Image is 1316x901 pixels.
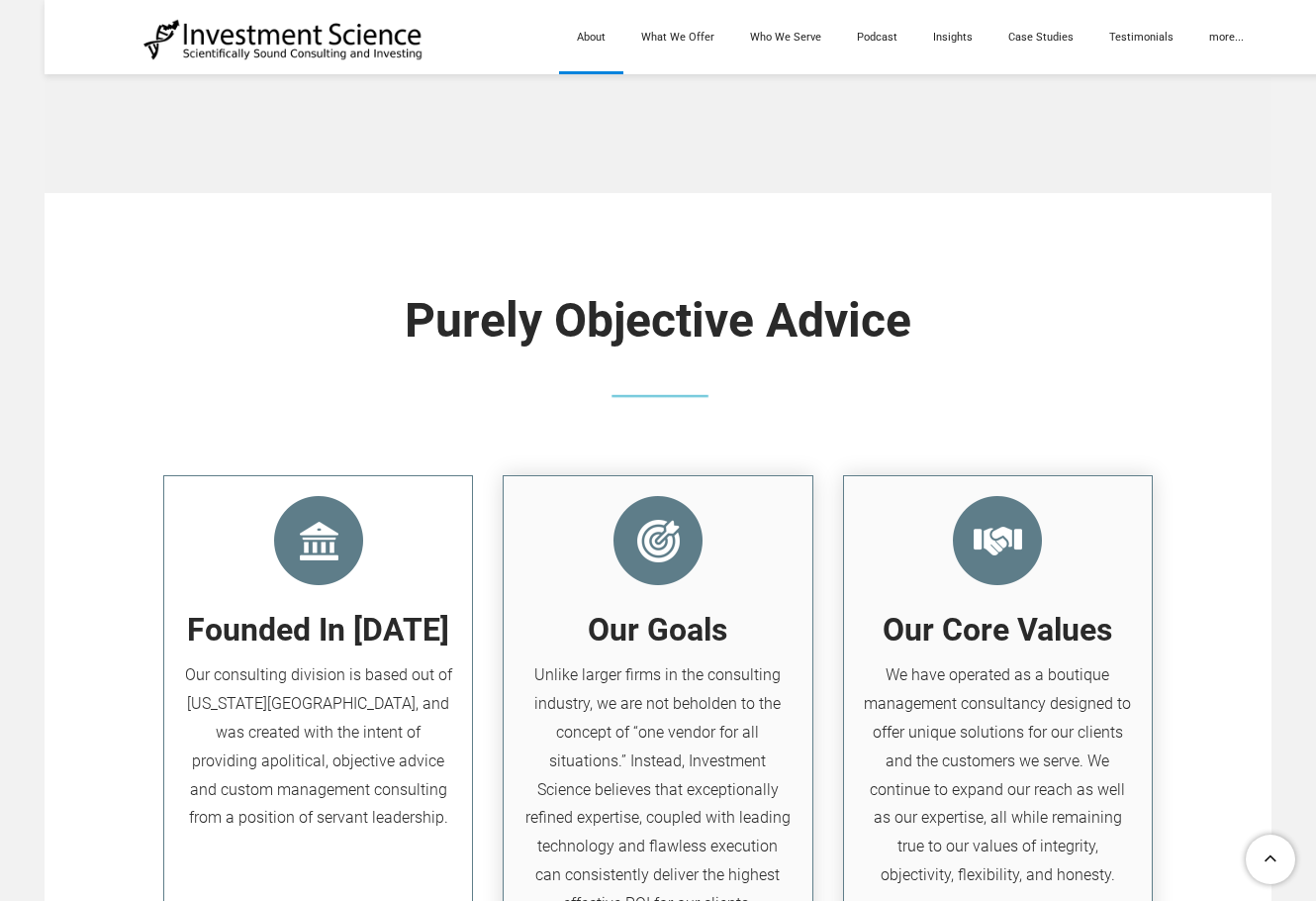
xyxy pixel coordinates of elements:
[185,665,452,827] font: Our consulting division is based out of [US_STATE][GEOGRAPHIC_DATA], and was created with the int...
[274,496,363,585] img: Picture
[864,665,1131,884] font: ​We have operated as a boutique management consultancy designed to offer unique solutions for our...
[578,368,739,417] img: Picture
[187,611,449,649] font: Founded In [DATE]
[613,496,703,585] img: Picture
[143,18,423,60] img: Investment Science | NYC Consulting Services
[883,611,1112,649] font: Our Core Values
[405,292,911,349] font: Purely Objective Advice
[1238,827,1306,891] a: To Top
[953,496,1042,585] img: Picture
[588,611,727,649] font: Our Goals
